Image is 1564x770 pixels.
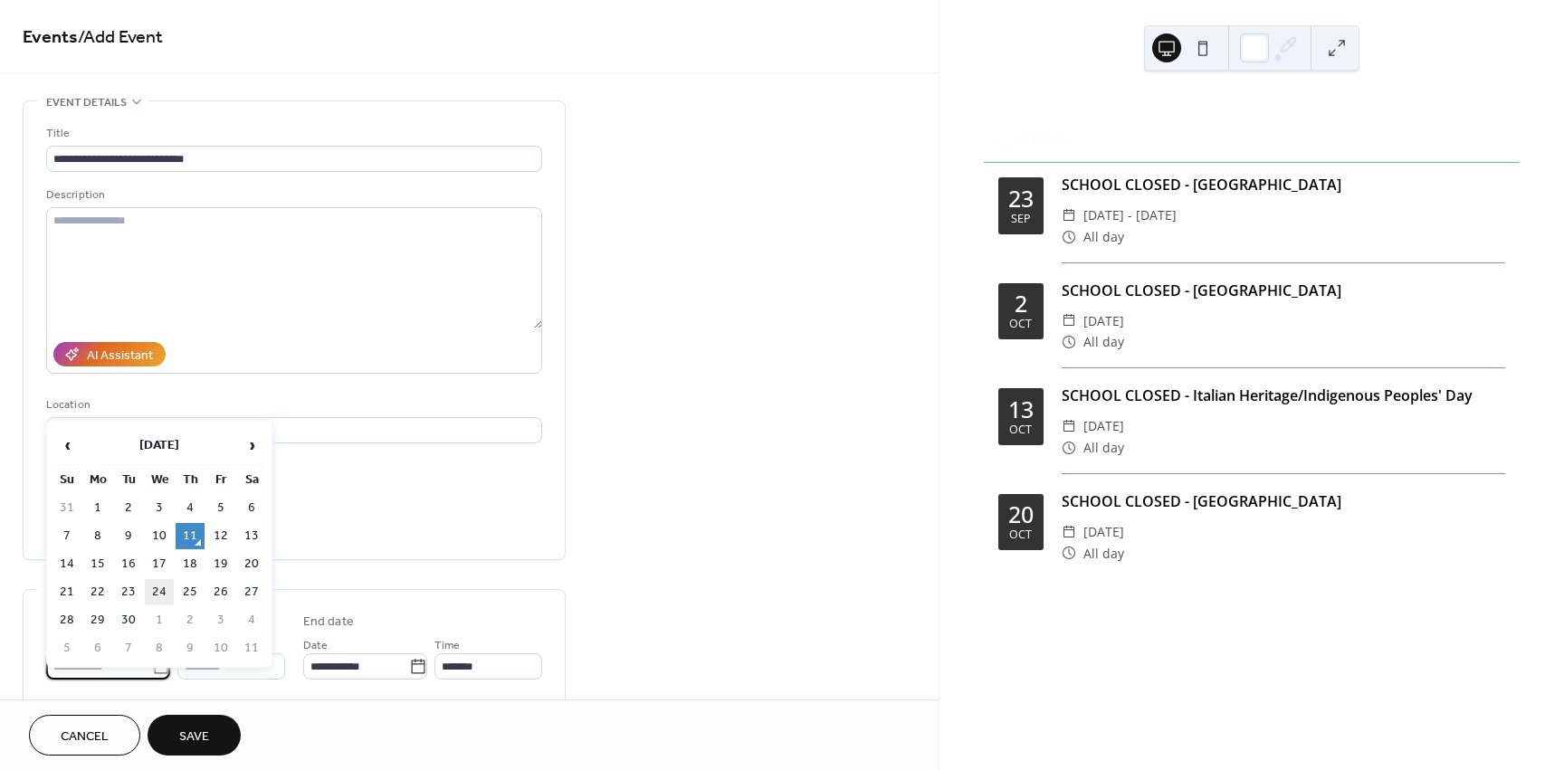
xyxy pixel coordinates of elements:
div: 20 [1008,503,1034,526]
th: Su [52,467,81,493]
div: ​ [1062,331,1076,353]
th: Sa [237,467,266,493]
div: Oct [1009,318,1032,330]
td: 19 [206,551,235,577]
span: All day [1083,543,1124,565]
td: 6 [237,495,266,521]
td: 12 [206,523,235,549]
td: 8 [83,523,112,549]
td: 11 [237,635,266,661]
div: SCHOOL CLOSED - [GEOGRAPHIC_DATA] [1062,490,1505,512]
th: Th [176,467,205,493]
td: 18 [176,551,205,577]
span: [DATE] [1083,310,1124,332]
td: 5 [52,635,81,661]
div: Description [46,185,539,204]
div: ​ [1062,415,1076,437]
td: 15 [83,551,112,577]
td: 16 [114,551,143,577]
span: Event details [46,93,127,112]
div: ​ [1062,310,1076,332]
td: 30 [114,607,143,633]
td: 27 [237,579,266,605]
span: Cancel [61,727,109,746]
th: We [145,467,174,493]
td: 17 [145,551,174,577]
td: 3 [206,607,235,633]
td: 29 [83,607,112,633]
div: ​ [1062,437,1076,459]
span: [DATE] [1083,521,1124,543]
div: ​ [1062,543,1076,565]
button: AI Assistant [53,342,166,366]
div: ​ [1062,521,1076,543]
div: End date [303,613,354,632]
td: 1 [145,607,174,633]
span: All day [1083,331,1124,353]
div: ​ [1062,226,1076,248]
th: Tu [114,467,143,493]
div: 13 [1008,398,1034,421]
td: 6 [83,635,112,661]
div: Sep [1011,214,1031,225]
div: 2 [1015,292,1027,315]
td: 2 [114,495,143,521]
td: 7 [52,523,81,549]
td: 5 [206,495,235,521]
div: AI Assistant [87,347,153,366]
td: 25 [176,579,205,605]
div: Location [46,395,539,414]
td: 31 [52,495,81,521]
button: Cancel [29,715,140,756]
td: 24 [145,579,174,605]
span: [DATE] [1083,415,1124,437]
td: 14 [52,551,81,577]
div: ​ [1062,204,1076,226]
td: 8 [145,635,174,661]
td: 26 [206,579,235,605]
div: 23 [1008,187,1034,210]
span: All day [1083,437,1124,459]
a: Events [23,20,78,55]
td: 1 [83,495,112,521]
td: 21 [52,579,81,605]
th: Mo [83,467,112,493]
button: Save [148,715,241,756]
span: All day [1083,226,1124,248]
div: SCHOOL CLOSED - [GEOGRAPHIC_DATA] [1062,174,1505,195]
div: SCHOOL CLOSED - Italian Heritage/Indigenous Peoples' Day [1062,385,1505,406]
td: 7 [114,635,143,661]
div: SCHOOL CLOSED - [GEOGRAPHIC_DATA] [1062,280,1505,301]
div: Oct [1009,424,1032,436]
td: 11 [176,523,205,549]
td: 22 [83,579,112,605]
td: 10 [145,523,174,549]
td: 4 [237,607,266,633]
span: / Add Event [78,20,163,55]
span: Save [179,727,209,746]
span: ‹ [53,427,81,463]
td: 9 [176,635,205,661]
td: 13 [237,523,266,549]
div: Oct [1009,529,1032,541]
th: [DATE] [83,426,235,465]
span: Date [303,636,328,655]
td: 3 [145,495,174,521]
td: 23 [114,579,143,605]
td: 4 [176,495,205,521]
td: 10 [206,635,235,661]
td: 2 [176,607,205,633]
td: 9 [114,523,143,549]
span: Time [434,636,460,655]
span: [DATE] - [DATE] [1083,204,1177,226]
span: America/New_York [1358,135,1454,146]
td: 20 [237,551,266,577]
div: Upcoming events [984,97,1520,119]
td: 28 [52,607,81,633]
span: › [238,427,265,463]
th: Fr [206,467,235,493]
div: Title [46,124,539,143]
